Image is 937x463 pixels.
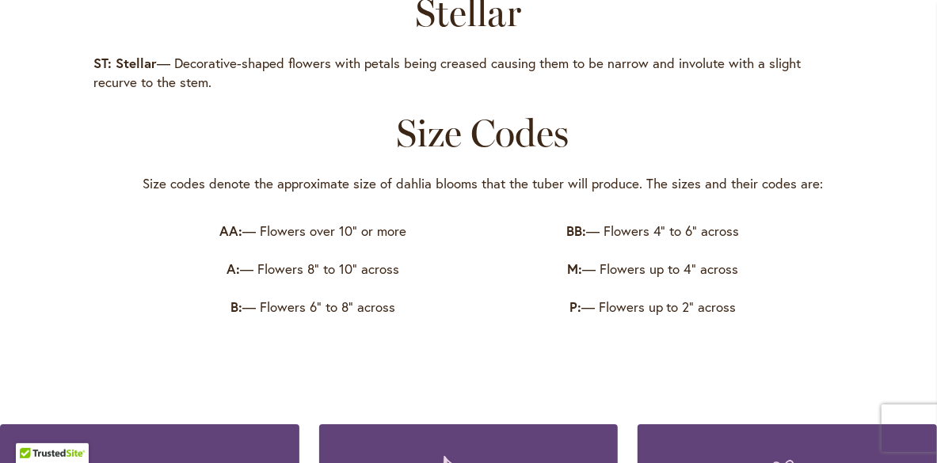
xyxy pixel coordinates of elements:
[567,260,582,278] strong: M:
[143,111,823,155] h2: Size Codes
[152,222,474,241] p: — Flowers over 10" or more
[492,222,813,241] p: — Flowers 4" to 6" across
[152,260,474,279] p: — Flowers 8" to 10" across
[227,260,240,278] strong: A:
[93,54,843,92] p: — Decorative-shaped flowers with petals being creased causing them to be narrow and involute with...
[492,260,813,279] p: — Flowers up to 4" across
[143,174,823,193] p: Size codes denote the approximate size of dahlia blooms that the tuber will produce. The sizes an...
[492,298,813,317] p: — Flowers up to 2" across
[93,54,157,72] strong: ST: Stellar
[152,298,474,317] p: — Flowers 6" to 8" across
[566,222,586,240] strong: BB:
[569,298,581,316] strong: P:
[219,222,242,240] strong: AA:
[230,298,242,316] strong: B:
